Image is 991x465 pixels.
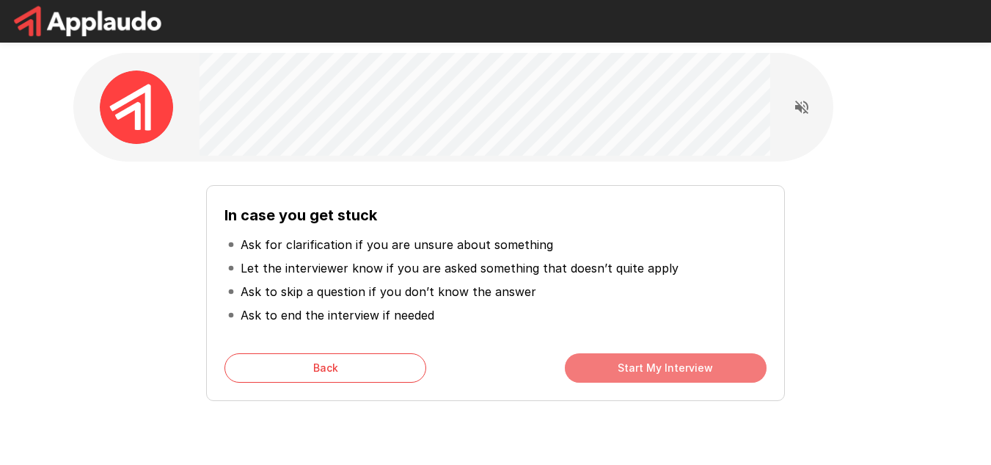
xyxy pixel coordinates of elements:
b: In case you get stuck [224,206,377,224]
button: Start My Interview [565,353,767,383]
p: Ask to skip a question if you don’t know the answer [241,283,536,300]
p: Let the interviewer know if you are asked something that doesn’t quite apply [241,259,679,277]
button: Read questions aloud [787,93,816,122]
button: Back [224,353,426,383]
p: Ask to end the interview if needed [241,306,434,324]
img: applaudo_avatar.png [100,71,173,144]
p: Ask for clarification if you are unsure about something [241,236,553,253]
